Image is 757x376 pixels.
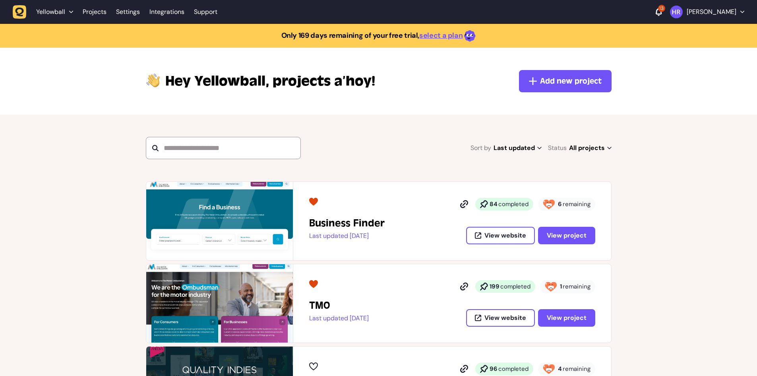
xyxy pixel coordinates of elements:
[670,6,683,18] img: Harry Robinson
[563,200,590,208] span: remaining
[165,72,269,91] span: Yellowball
[538,227,595,244] button: View project
[281,31,420,40] strong: Only 169 days remaining of your free trial,
[490,365,498,373] strong: 96
[194,8,217,16] a: Support
[149,5,184,19] a: Integrations
[494,142,542,154] span: Last updated
[13,5,78,19] button: Yellowball
[558,365,562,373] strong: 4
[560,282,562,290] strong: 1
[498,200,529,208] span: completed
[464,30,476,42] img: emoji
[309,232,385,240] p: Last updated [DATE]
[548,142,567,154] span: Status
[540,76,602,87] span: Add new project
[490,282,500,290] strong: 199
[569,142,612,154] span: All projects
[484,232,526,239] span: View website
[146,182,293,260] img: Business Finder
[309,217,385,230] h2: Business Finder
[490,200,498,208] strong: 84
[36,8,65,16] span: Yellowball
[547,231,587,240] span: View project
[309,314,369,322] p: Last updated [DATE]
[146,264,293,343] img: TMO
[165,72,375,91] p: projects a’hoy!
[547,314,587,322] span: View project
[538,309,595,327] button: View project
[558,200,562,208] strong: 6
[116,5,140,19] a: Settings
[83,5,106,19] a: Projects
[670,6,744,18] button: [PERSON_NAME]
[419,31,463,40] a: select a plan
[687,8,736,16] p: [PERSON_NAME]
[658,5,665,12] div: 13
[563,282,590,290] span: remaining
[466,227,535,244] button: View website
[519,70,612,92] button: Add new project
[466,309,535,327] button: View website
[470,142,491,154] span: Sort by
[309,299,369,312] h2: TMO
[484,315,526,321] span: View website
[500,282,530,290] span: completed
[498,365,529,373] span: completed
[563,365,590,373] span: remaining
[146,72,161,88] img: hi-hand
